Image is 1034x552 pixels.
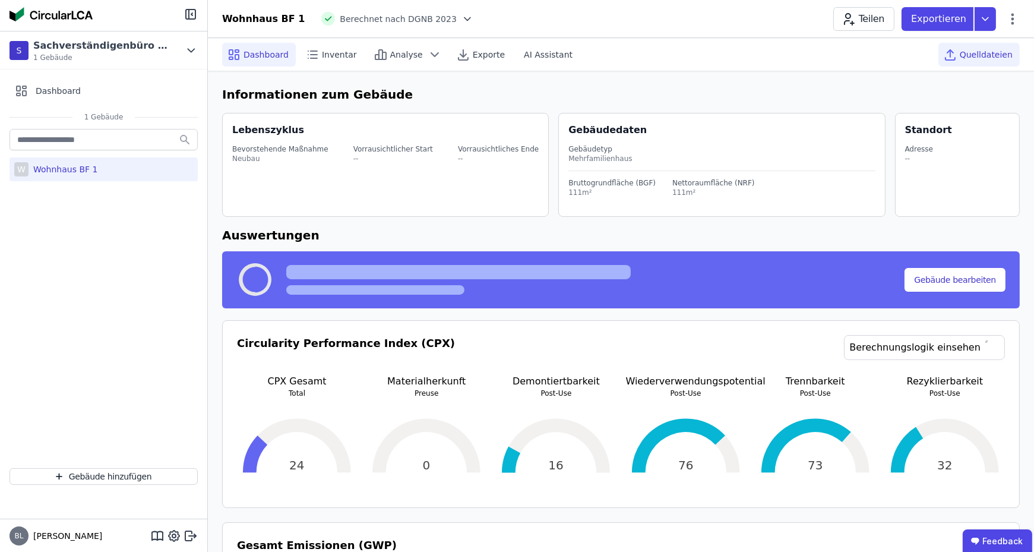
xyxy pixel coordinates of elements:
span: Inventar [322,49,357,61]
div: W [14,162,29,176]
span: 1 Gebäude [33,53,170,62]
button: Gebäude bearbeiten [905,268,1005,292]
h6: Informationen zum Gebäude [222,86,1020,103]
h3: Circularity Performance Index (CPX) [237,335,455,374]
h6: Auswertungen [222,226,1020,244]
span: Analyse [390,49,423,61]
div: Bevorstehende Maßnahme [232,144,328,154]
p: Demontiertbarkeit [496,374,616,389]
span: Quelldateien [960,49,1013,61]
a: Berechnungslogik einsehen [844,335,1005,360]
img: Concular [10,7,93,21]
div: Nettoraumfläche (NRF) [672,178,755,188]
p: Total [237,389,357,398]
p: Wiederverwendungspotential [626,374,746,389]
p: Post-Use [885,389,1005,398]
div: 111m² [672,188,755,197]
p: Materialherkunft [366,374,486,389]
span: Dashboard [36,85,81,97]
div: Wohnhaus BF 1 [222,12,305,26]
p: CPX Gesamt [237,374,357,389]
div: 111m² [568,188,656,197]
div: Gebäudedaten [568,123,884,137]
p: Exportieren [911,12,969,26]
div: Adresse [905,144,934,154]
span: 1 Gebäude [72,112,135,122]
p: Post-Use [755,389,875,398]
div: Wohnhaus BF 1 [29,163,97,175]
div: Bruttogrundfläche (BGF) [568,178,656,188]
div: Gebäudetyp [568,144,875,154]
span: BL [15,532,24,540]
p: Post-Use [496,389,616,398]
div: Lebenszyklus [232,123,304,137]
span: [PERSON_NAME] [29,530,102,542]
button: Gebäude hinzufügen [10,468,198,485]
div: Mehrfamilienhaus [568,154,875,163]
span: AI Assistant [524,49,573,61]
div: -- [905,154,934,163]
div: Vorrausichtlicher Start [353,144,433,154]
div: S [10,41,29,60]
span: Dashboard [244,49,289,61]
p: Post-Use [626,389,746,398]
button: Teilen [833,7,894,31]
div: Standort [905,123,952,137]
p: Preuse [366,389,486,398]
p: Trennbarkeit [755,374,875,389]
div: -- [458,154,539,163]
span: Exporte [473,49,505,61]
span: Berechnet nach DGNB 2023 [340,13,457,25]
div: Vorrausichtliches Ende [458,144,539,154]
div: Neubau [232,154,328,163]
p: Rezyklierbarkeit [885,374,1005,389]
div: -- [353,154,433,163]
div: Sachverständigenbüro [PERSON_NAME] [33,39,170,53]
